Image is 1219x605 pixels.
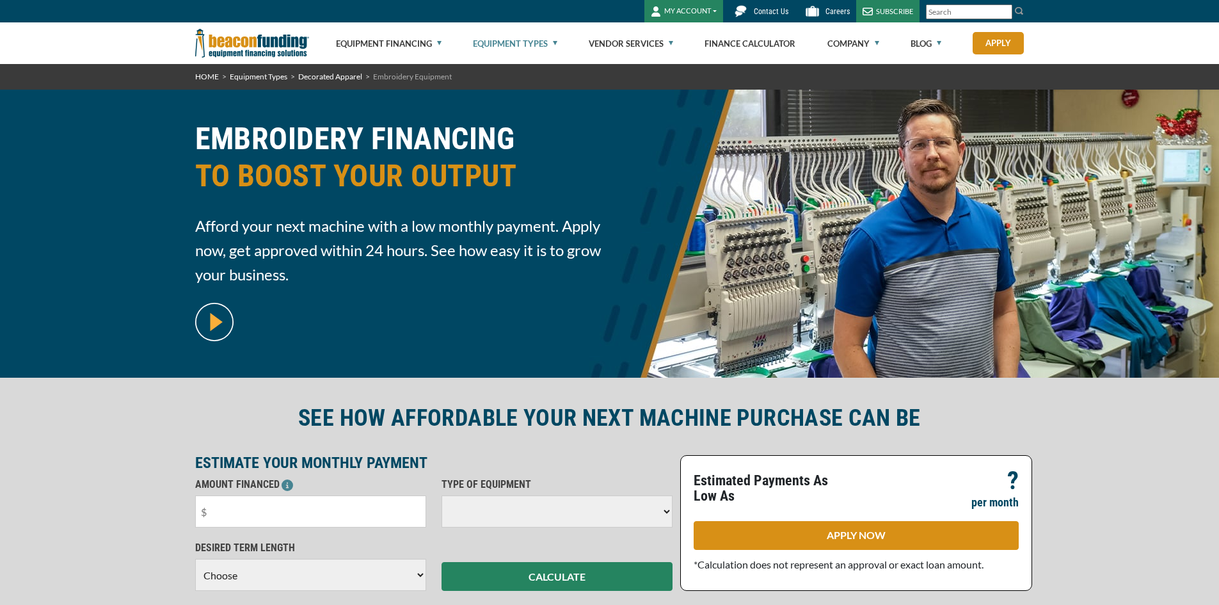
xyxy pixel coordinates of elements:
img: Beacon Funding Corporation logo [195,22,309,64]
a: APPLY NOW [694,521,1019,550]
a: Finance Calculator [705,23,795,64]
span: Contact Us [754,7,788,16]
input: $ [195,496,426,528]
a: Apply [973,32,1024,54]
a: Equipment Types [473,23,557,64]
p: ESTIMATE YOUR MONTHLY PAYMENT [195,455,673,471]
a: Equipment Financing [336,23,442,64]
a: Equipment Types [230,72,287,81]
span: Afford your next machine with a low monthly payment. Apply now, get approved within 24 hours. See... [195,214,602,287]
span: TO BOOST YOUR OUTPUT [195,157,602,195]
button: CALCULATE [442,562,673,591]
input: Search [926,4,1012,19]
img: video modal pop-up play button [195,303,234,341]
a: Vendor Services [589,23,673,64]
p: per month [971,495,1019,510]
p: DESIRED TERM LENGTH [195,540,426,556]
span: Careers [825,7,850,16]
h1: EMBROIDERY FINANCING [195,120,602,204]
a: Blog [911,23,941,64]
p: AMOUNT FINANCED [195,477,426,492]
span: Embroidery Equipment [373,72,452,81]
a: Decorated Apparel [298,72,362,81]
p: Estimated Payments As Low As [694,473,849,504]
h2: SEE HOW AFFORDABLE YOUR NEXT MACHINE PURCHASE CAN BE [195,403,1024,433]
img: Search [1014,6,1024,16]
a: HOME [195,72,219,81]
span: *Calculation does not represent an approval or exact loan amount. [694,558,984,570]
p: TYPE OF EQUIPMENT [442,477,673,492]
a: Company [827,23,879,64]
a: Clear search text [999,7,1009,17]
p: ? [1007,473,1019,488]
